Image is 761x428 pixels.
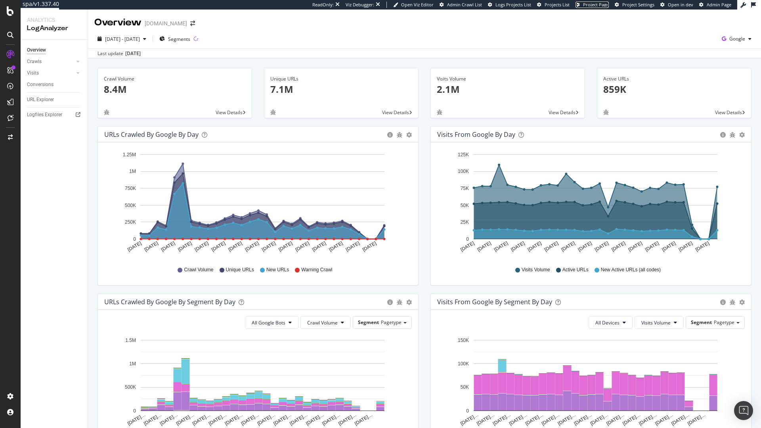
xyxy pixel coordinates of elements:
div: circle-info [720,299,726,305]
a: Overview [27,46,82,54]
span: Pagetype [381,319,402,326]
text: 125K [458,152,469,157]
text: [DATE] [345,240,361,253]
a: Logfiles Explorer [27,111,82,119]
div: URL Explorer [27,96,54,104]
span: Projects List [545,2,570,8]
svg: A chart. [104,335,409,427]
text: [DATE] [543,240,559,253]
div: bug [730,299,735,305]
div: circle-info [720,132,726,138]
div: Logfiles Explorer [27,111,62,119]
p: 859K [603,83,745,96]
div: Viz Debugger: [346,2,374,8]
text: [DATE] [227,240,243,253]
text: [DATE] [277,240,293,253]
a: Projects List [537,2,570,8]
p: 7.1M [270,83,412,96]
span: Google [729,35,745,42]
div: Visits Volume [437,75,579,83]
span: Pagetype [714,319,734,326]
span: Warning Crawl [301,267,332,273]
span: Project Settings [622,2,654,8]
text: [DATE] [678,240,694,253]
text: 500K [125,385,136,390]
text: [DATE] [661,240,677,253]
svg: A chart. [104,149,409,259]
a: Admin Page [699,2,731,8]
span: Admin Page [707,2,731,8]
span: Active URLs [562,267,589,273]
span: New URLs [266,267,289,273]
div: Unique URLs [270,75,412,83]
span: Logs Projects List [495,2,531,8]
span: Visits Volume [522,267,550,273]
div: Analytics [27,16,81,24]
div: LogAnalyzer [27,24,81,33]
text: [DATE] [510,240,526,253]
span: Open in dev [668,2,693,8]
div: Crawls [27,58,42,66]
a: Project Settings [615,2,654,8]
button: Google [719,33,755,45]
span: All Devices [595,319,620,326]
text: 0 [466,236,469,242]
span: All Google Bots [252,319,285,326]
div: Last update [98,50,141,57]
text: 0 [466,408,469,414]
text: [DATE] [527,240,543,253]
text: [DATE] [294,240,310,253]
div: gear [406,299,412,305]
div: circle-info [387,132,393,138]
span: View Details [549,109,576,116]
button: [DATE] - [DATE] [94,33,149,45]
div: bug [730,132,735,138]
button: Visits Volume [635,316,684,329]
text: [DATE] [560,240,576,253]
div: Crawl Volume [104,75,246,83]
div: Active URLs [603,75,745,83]
div: Visits from Google By Segment By Day [437,298,552,306]
text: [DATE] [361,240,377,253]
div: Visits [27,69,39,77]
span: Unique URLs [226,267,254,273]
text: [DATE] [160,240,176,253]
span: [DATE] - [DATE] [105,36,140,42]
text: [DATE] [577,240,593,253]
p: 2.1M [437,83,579,96]
text: 50K [461,203,469,208]
text: 0 [133,236,136,242]
span: Crawl Volume [184,267,213,273]
a: Open in dev [660,2,693,8]
text: 500K [125,203,136,208]
span: New Active URLs (all codes) [601,267,661,273]
a: Logs Projects List [488,2,531,8]
text: [DATE] [143,240,159,253]
text: 250K [125,219,136,225]
div: circle-info [387,299,393,305]
div: bug [104,109,109,115]
div: gear [739,132,745,138]
div: Overview [27,46,46,54]
div: URLs Crawled by Google by day [104,131,199,138]
a: Admin Crawl List [440,2,482,8]
button: All Devices [589,316,633,329]
span: Project Page [583,2,609,8]
div: gear [739,299,745,305]
button: All Google Bots [245,316,298,329]
span: View Details [216,109,243,116]
a: Open Viz Editor [393,2,434,8]
span: Visits Volume [641,319,671,326]
div: Conversions [27,81,54,89]
div: bug [397,299,402,305]
p: 8.4M [104,83,246,96]
div: gear [406,132,412,138]
span: Segment [358,319,379,326]
button: Segments [156,33,193,45]
text: [DATE] [328,240,344,253]
text: [DATE] [126,240,142,253]
div: bug [437,109,442,115]
text: 75K [461,186,469,191]
text: [DATE] [194,240,210,253]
